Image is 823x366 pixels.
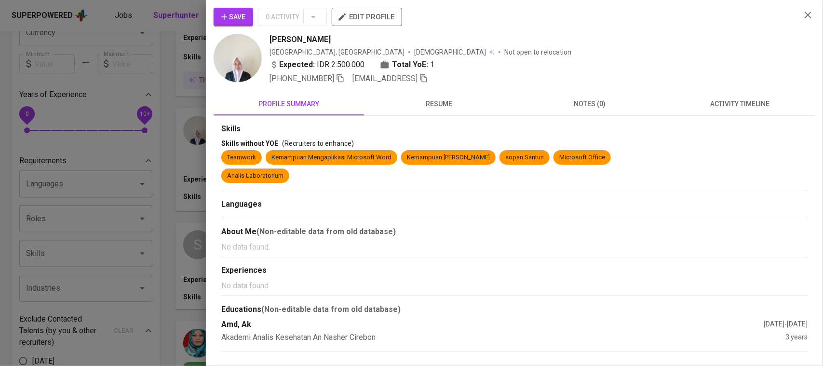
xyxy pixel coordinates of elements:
[504,47,571,57] p: Not open to relocation
[764,320,808,328] span: [DATE] - [DATE]
[214,34,262,82] img: 4b8b84ad76ee83ff1caccb89c5d61dcd.jpg
[271,153,391,162] div: Kemampuan Mengaplikasi Microsoft Word
[282,140,354,147] span: (Recruiters to enhance)
[339,11,394,23] span: edit profile
[261,305,401,314] b: (Non-editable data from old database)
[221,241,808,253] p: No data found.
[270,47,405,57] div: [GEOGRAPHIC_DATA], [GEOGRAPHIC_DATA]
[221,11,245,23] span: Save
[221,319,764,330] div: Amd, Ak
[430,59,434,70] span: 1
[270,74,334,83] span: [PHONE_NUMBER]
[221,265,808,276] div: Experiences
[520,98,659,110] span: notes (0)
[227,153,256,162] div: Teamwork
[392,59,428,70] b: Total YoE:
[221,140,278,147] span: Skills without YOE
[505,153,544,162] div: sopan Santun
[256,227,396,236] b: (Non-editable data from old database)
[221,280,808,292] p: No data found.
[270,34,331,45] span: [PERSON_NAME]
[221,124,808,135] div: Skills
[221,332,785,343] div: Akademi Analis Kesehatan An Nasher Cirebon
[407,153,490,162] div: Kemampuan [PERSON_NAME]
[270,59,364,70] div: IDR 2.500.000
[785,332,808,343] div: 3 years
[227,171,283,181] div: Analis Laboratorium
[221,304,808,315] div: Educations
[219,98,358,110] span: profile summary
[671,98,810,110] span: activity timeline
[559,153,605,162] div: Microsoft Office
[332,13,402,20] a: edit profile
[332,8,402,26] button: edit profile
[414,47,487,57] span: [DEMOGRAPHIC_DATA]
[352,74,418,83] span: [EMAIL_ADDRESS]
[370,98,509,110] span: resume
[221,199,808,210] div: Languages
[221,226,808,238] div: About Me
[214,8,253,26] button: Save
[279,59,315,70] b: Expected:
